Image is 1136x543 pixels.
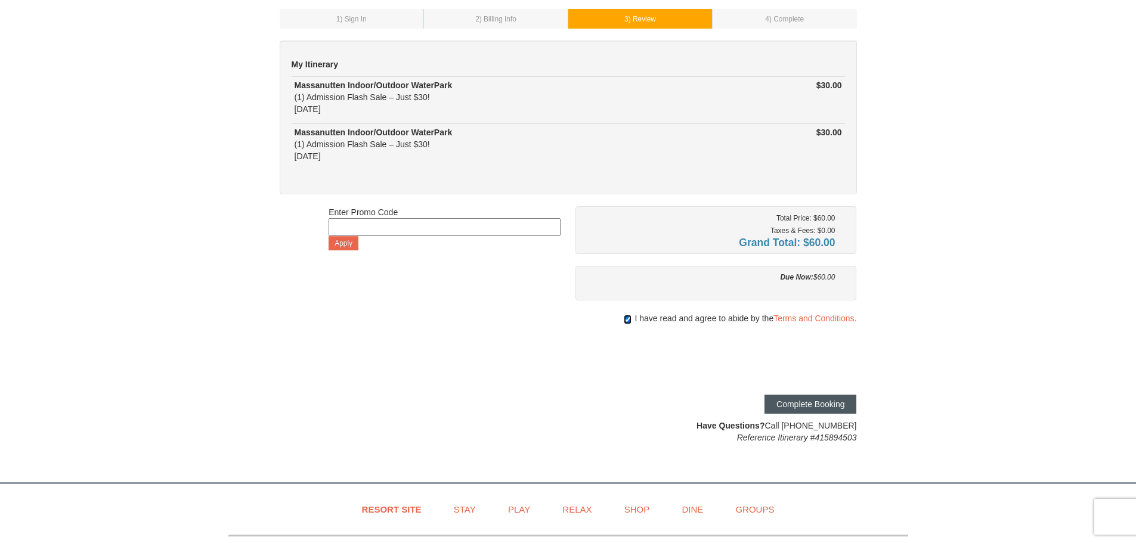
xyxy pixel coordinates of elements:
strong: $30.00 [816,80,842,90]
small: 4 [765,15,804,23]
a: Groups [720,496,789,523]
h4: Grand Total: $60.00 [584,237,835,249]
span: ) Review [629,15,656,23]
h5: My Itinerary [292,58,845,70]
button: Complete Booking [764,395,856,414]
div: Enter Promo Code [329,206,561,250]
div: Call [PHONE_NUMBER] [575,420,857,443]
small: 2 [475,15,516,23]
a: Play [493,496,545,523]
a: Terms and Conditions. [773,314,856,323]
small: Taxes & Fees: $0.00 [770,226,835,235]
a: Shop [609,496,665,523]
div: (1) Admission Flash Sale – Just $30! [DATE] [295,126,646,162]
strong: Have Questions? [697,421,764,430]
small: 3 [624,15,656,23]
div: $60.00 [584,271,835,283]
span: I have read and agree to abide by the [634,312,856,324]
strong: $30.00 [816,128,842,137]
strong: Due Now: [780,273,813,281]
a: Stay [439,496,491,523]
strong: Massanutten Indoor/Outdoor WaterPark [295,80,453,90]
button: Apply [329,236,358,250]
a: Dine [667,496,718,523]
iframe: reCAPTCHA [675,336,856,383]
a: Resort Site [347,496,437,523]
a: Relax [547,496,606,523]
span: ) Sign In [340,15,366,23]
span: ) Billing Info [479,15,516,23]
small: Total Price: $60.00 [776,214,835,222]
strong: Massanutten Indoor/Outdoor WaterPark [295,128,453,137]
div: (1) Admission Flash Sale – Just $30! [DATE] [295,79,646,115]
span: ) Complete [769,15,804,23]
small: 1 [336,15,367,23]
em: Reference Itinerary #415894503 [737,433,857,442]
